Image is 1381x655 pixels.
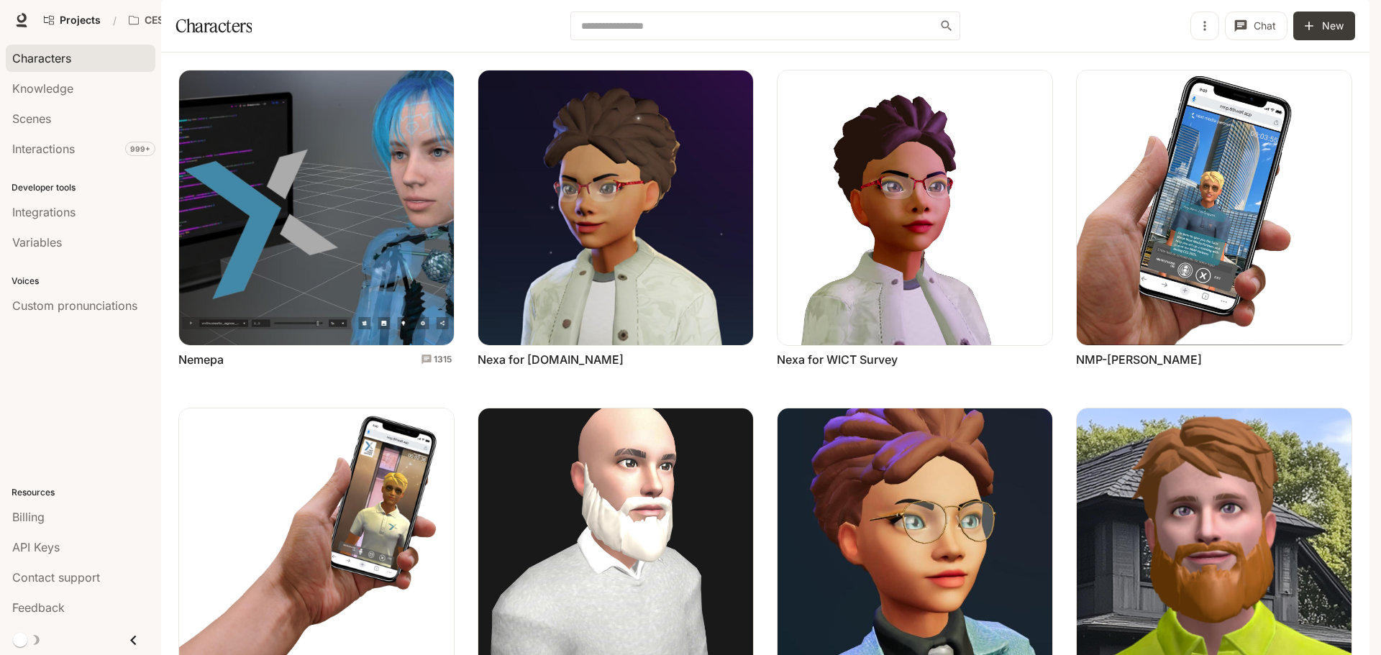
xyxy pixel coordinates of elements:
[777,352,898,367] a: Nexa for WICT Survey
[145,14,214,27] p: CES AI Demos
[478,70,753,345] img: Nexa for BrandGenius.me
[178,352,224,367] a: Nemepa
[1225,12,1287,40] button: Chat
[60,14,101,27] span: Projects
[37,6,107,35] a: Go to projects
[778,70,1052,345] img: Nexa for WICT Survey
[1077,70,1352,345] img: NMP-Grayson
[434,353,452,366] p: 1315
[478,352,624,367] a: Nexa for [DOMAIN_NAME]
[122,6,237,35] button: All workspaces
[1076,352,1202,367] a: NMP-[PERSON_NAME]
[421,353,452,366] a: Total conversations
[107,13,122,28] div: /
[179,70,454,345] img: Nemepa
[176,12,252,40] h1: Characters
[1293,12,1355,40] button: New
